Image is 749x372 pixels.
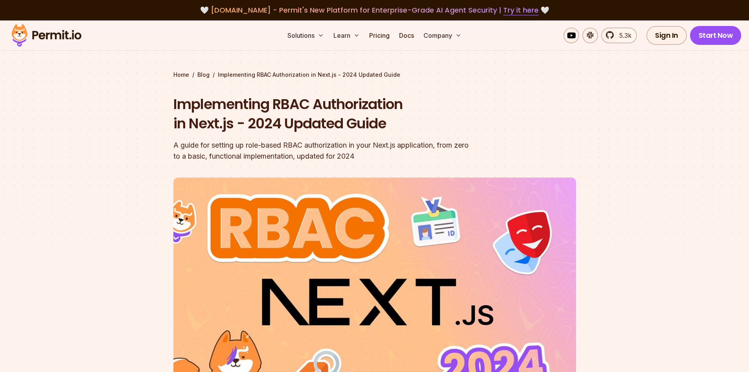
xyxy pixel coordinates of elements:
[420,28,465,43] button: Company
[646,26,687,45] a: Sign In
[366,28,393,43] a: Pricing
[19,5,730,16] div: 🤍 🤍
[8,22,85,49] img: Permit logo
[173,71,189,79] a: Home
[330,28,363,43] button: Learn
[503,5,539,15] a: Try it here
[211,5,539,15] span: [DOMAIN_NAME] - Permit's New Platform for Enterprise-Grade AI Agent Security |
[197,71,210,79] a: Blog
[690,26,742,45] a: Start Now
[173,71,576,79] div: / /
[173,140,475,162] div: A guide for setting up role-based RBAC authorization in your Next.js application, from zero to a ...
[284,28,327,43] button: Solutions
[601,28,637,43] a: 5.3k
[396,28,417,43] a: Docs
[173,94,475,133] h1: Implementing RBAC Authorization in Next.js - 2024 Updated Guide
[615,31,631,40] span: 5.3k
